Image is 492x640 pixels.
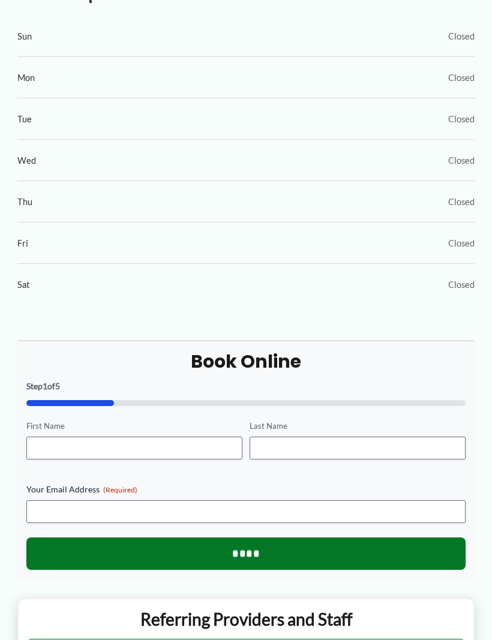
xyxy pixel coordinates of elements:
[17,194,32,210] span: Thu
[448,235,475,251] span: Closed
[28,608,464,630] p: Referring Providers and Staff
[448,111,475,127] span: Closed
[448,194,475,210] span: Closed
[448,70,475,86] span: Closed
[17,70,35,86] span: Mon
[448,277,475,293] span: Closed
[26,483,466,495] label: Your Email Address
[17,28,32,44] span: Sun
[17,277,29,293] span: Sat
[26,420,242,432] label: First Name
[26,382,466,390] p: Step of
[17,111,32,127] span: Tue
[448,28,475,44] span: Closed
[17,235,28,251] span: Fri
[55,381,60,391] span: 5
[17,152,36,169] span: Wed
[448,152,475,169] span: Closed
[250,420,466,432] label: Last Name
[43,381,47,391] span: 1
[103,485,137,494] span: (Required)
[26,350,466,373] h2: Book Online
